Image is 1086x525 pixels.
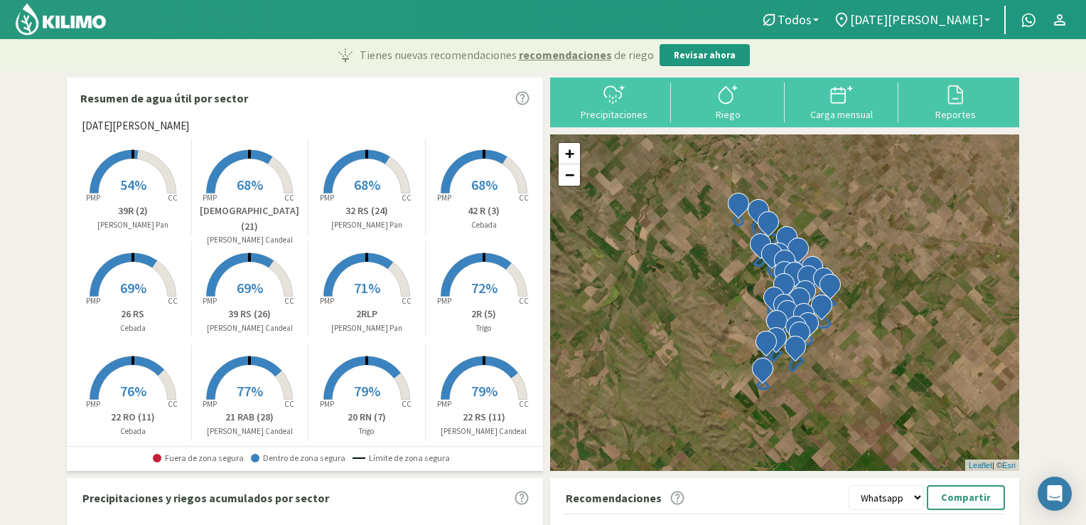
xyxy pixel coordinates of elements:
[153,453,244,463] span: Fuera de zona segura
[675,110,780,120] div: Riego
[308,425,425,437] p: Trigo
[898,83,1012,120] button: Reportes
[192,425,308,437] p: [PERSON_NAME] Candeal
[354,176,380,193] span: 68%
[426,322,543,334] p: Trigo
[426,307,543,322] p: 2R (5)
[120,279,146,297] span: 69%
[561,110,667,120] div: Precipitaciones
[402,296,412,306] tspan: CC
[192,322,308,334] p: [PERSON_NAME] Candeal
[965,460,1019,472] div: | ©
[402,399,412,409] tspan: CC
[320,193,334,203] tspan: PMP
[559,164,580,186] a: Zoom out
[850,12,983,27] span: [DATE][PERSON_NAME]
[192,410,308,425] p: 21 RAB (28)
[354,382,380,400] span: 79%
[192,203,308,234] p: [DEMOGRAPHIC_DATA] (21)
[426,203,543,218] p: 42 R (3)
[671,83,785,120] button: Riego
[120,382,146,400] span: 76%
[75,410,191,425] p: 22 RO (11)
[192,307,308,322] p: 39 RS (26)
[14,2,107,36] img: Kilimo
[519,193,529,203] tspan: CC
[308,410,425,425] p: 20 RN (7)
[75,425,191,437] p: Cebada
[519,46,612,63] span: recomendaciones
[82,489,329,507] p: Precipitaciones y riegos acumulados por sector
[353,453,450,463] span: Límite de zona segura
[519,296,529,306] tspan: CC
[566,489,662,507] p: Recomendaciones
[237,176,263,193] span: 68%
[471,176,498,193] span: 68%
[285,399,295,409] tspan: CC
[903,110,1008,120] div: Reportes
[778,12,812,27] span: Todos
[86,399,100,409] tspan: PMP
[557,83,671,120] button: Precipitaciones
[82,118,189,134] span: [DATE][PERSON_NAME]
[320,296,334,306] tspan: PMP
[75,322,191,334] p: Cebada
[519,399,529,409] tspan: CC
[203,399,217,409] tspan: PMP
[285,296,295,306] tspan: CC
[320,399,334,409] tspan: PMP
[471,279,498,297] span: 72%
[308,307,425,322] p: 2RLP
[426,219,543,231] p: Cebada
[308,203,425,218] p: 32 RS (24)
[437,296,451,306] tspan: PMP
[86,296,100,306] tspan: PMP
[80,90,248,107] p: Resumen de agua útil por sector
[86,193,100,203] tspan: PMP
[237,279,263,297] span: 69%
[168,399,178,409] tspan: CC
[354,279,380,297] span: 71%
[1038,477,1072,511] div: Open Intercom Messenger
[1002,461,1016,470] a: Esri
[308,219,425,231] p: [PERSON_NAME] Pan
[203,296,217,306] tspan: PMP
[437,399,451,409] tspan: PMP
[969,461,992,470] a: Leaflet
[941,489,991,506] p: Compartir
[674,48,736,63] p: Revisar ahora
[426,410,543,425] p: 22 RS (11)
[927,485,1005,510] button: Compartir
[237,382,263,400] span: 77%
[308,322,425,334] p: [PERSON_NAME] Pan
[402,193,412,203] tspan: CC
[75,307,191,322] p: 26 RS
[75,203,191,218] p: 39R (2)
[251,453,345,463] span: Dentro de zona segura
[360,46,654,63] p: Tienes nuevas recomendaciones
[285,193,295,203] tspan: CC
[785,83,898,120] button: Carga mensual
[203,193,217,203] tspan: PMP
[75,219,191,231] p: [PERSON_NAME] Pan
[789,110,894,120] div: Carga mensual
[614,46,654,63] span: de riego
[660,44,750,67] button: Revisar ahora
[168,296,178,306] tspan: CC
[192,234,308,246] p: [PERSON_NAME] Candeal
[168,193,178,203] tspan: CC
[437,193,451,203] tspan: PMP
[559,143,580,164] a: Zoom in
[426,425,543,437] p: [PERSON_NAME] Candeal
[120,176,146,193] span: 54%
[471,382,498,400] span: 79%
